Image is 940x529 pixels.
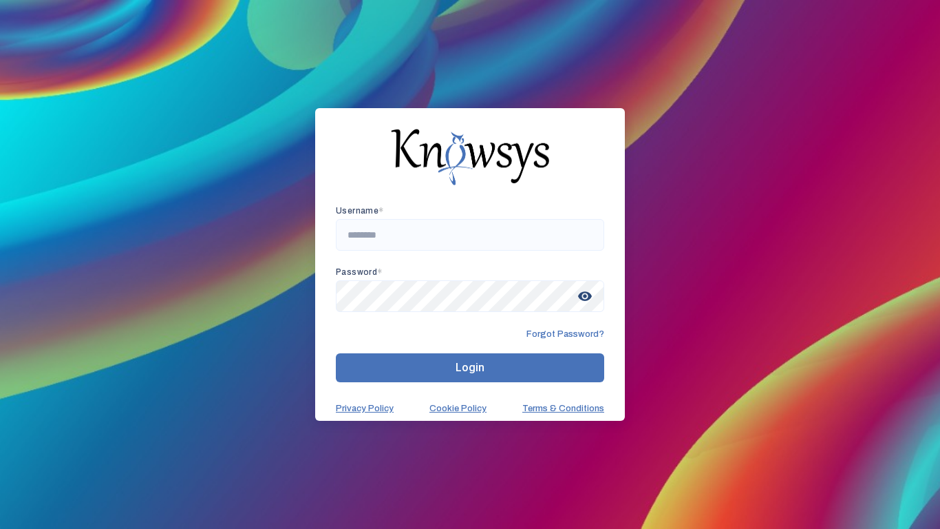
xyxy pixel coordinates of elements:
span: visibility [573,284,597,309]
span: Login [456,361,484,374]
span: Forgot Password? [526,329,604,340]
app-required-indication: Username [336,206,384,216]
img: knowsys-logo.png [391,129,549,185]
a: Privacy Policy [336,403,394,414]
a: Terms & Conditions [522,403,604,414]
app-required-indication: Password [336,267,383,277]
button: Login [336,353,604,382]
a: Cookie Policy [429,403,487,414]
